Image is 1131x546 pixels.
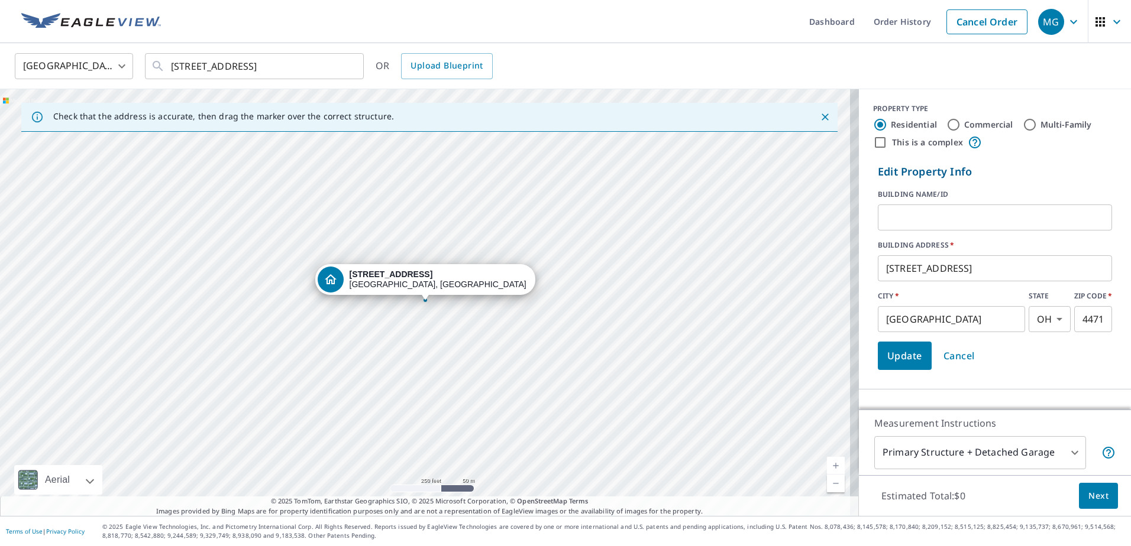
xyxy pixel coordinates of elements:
[1101,446,1116,460] span: Your report will include the primary structure and a detached garage if one exists.
[401,53,492,79] a: Upload Blueprint
[1088,489,1109,503] span: Next
[271,496,589,506] span: © 2025 TomTom, Earthstar Geographics SIO, © 2025 Microsoft Corporation, ©
[878,291,1025,301] label: CITY
[6,527,43,535] a: Terms of Use
[350,269,527,290] div: [GEOGRAPHIC_DATA], [GEOGRAPHIC_DATA] 44718
[15,50,133,83] div: [GEOGRAPHIC_DATA]
[1074,291,1112,301] label: ZIP CODE
[171,50,340,83] input: Search by address or latitude-longitude
[1037,314,1052,325] em: OH
[41,465,73,495] div: Aerial
[53,111,394,122] p: Check that the address is accurate, then drag the marker over the correct structure.
[411,58,483,73] span: Upload Blueprint
[350,269,433,279] strong: [STREET_ADDRESS]
[891,119,937,131] label: Residential
[376,53,493,79] div: OR
[946,9,1027,34] a: Cancel Order
[827,474,845,492] a: Current Level 17, Zoom Out
[878,164,1112,180] p: Edit Property Info
[892,136,963,148] label: This is a complex
[1029,306,1071,332] div: OH
[21,13,161,31] img: EV Logo
[817,109,833,125] button: Close
[1038,9,1064,35] div: MG
[102,522,1125,540] p: © 2025 Eagle View Technologies, Inc. and Pictometry International Corp. All Rights Reserved. Repo...
[1029,291,1071,301] label: STATE
[14,465,102,495] div: Aerial
[569,496,589,505] a: Terms
[874,436,1086,469] div: Primary Structure + Detached Garage
[943,347,975,364] span: Cancel
[1040,119,1092,131] label: Multi-Family
[517,496,567,505] a: OpenStreetMap
[878,342,932,370] button: Update
[887,347,922,364] span: Update
[878,240,1112,251] label: BUILDING ADDRESS
[934,342,984,370] button: Cancel
[827,457,845,474] a: Current Level 17, Zoom In
[315,264,535,301] div: Dropped pin, building 1, Residential property, 5821 Kildare Cir NW Canton, OH 44718
[874,416,1116,430] p: Measurement Instructions
[1079,483,1118,509] button: Next
[6,528,85,535] p: |
[46,527,85,535] a: Privacy Policy
[964,119,1013,131] label: Commercial
[878,189,1112,200] label: BUILDING NAME/ID
[873,103,1117,114] div: PROPERTY TYPE
[872,483,975,509] p: Estimated Total: $0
